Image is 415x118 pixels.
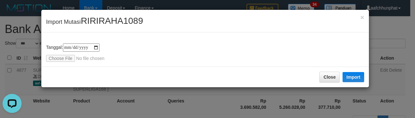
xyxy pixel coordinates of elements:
[81,16,143,26] span: RIRIRAHA1089
[360,14,364,21] button: Close
[46,43,364,62] div: Tanggal:
[3,3,22,22] button: Open LiveChat chat widget
[319,72,340,82] button: Close
[46,19,143,25] span: Import Mutasi
[343,72,364,82] button: Import
[360,14,364,21] span: ×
